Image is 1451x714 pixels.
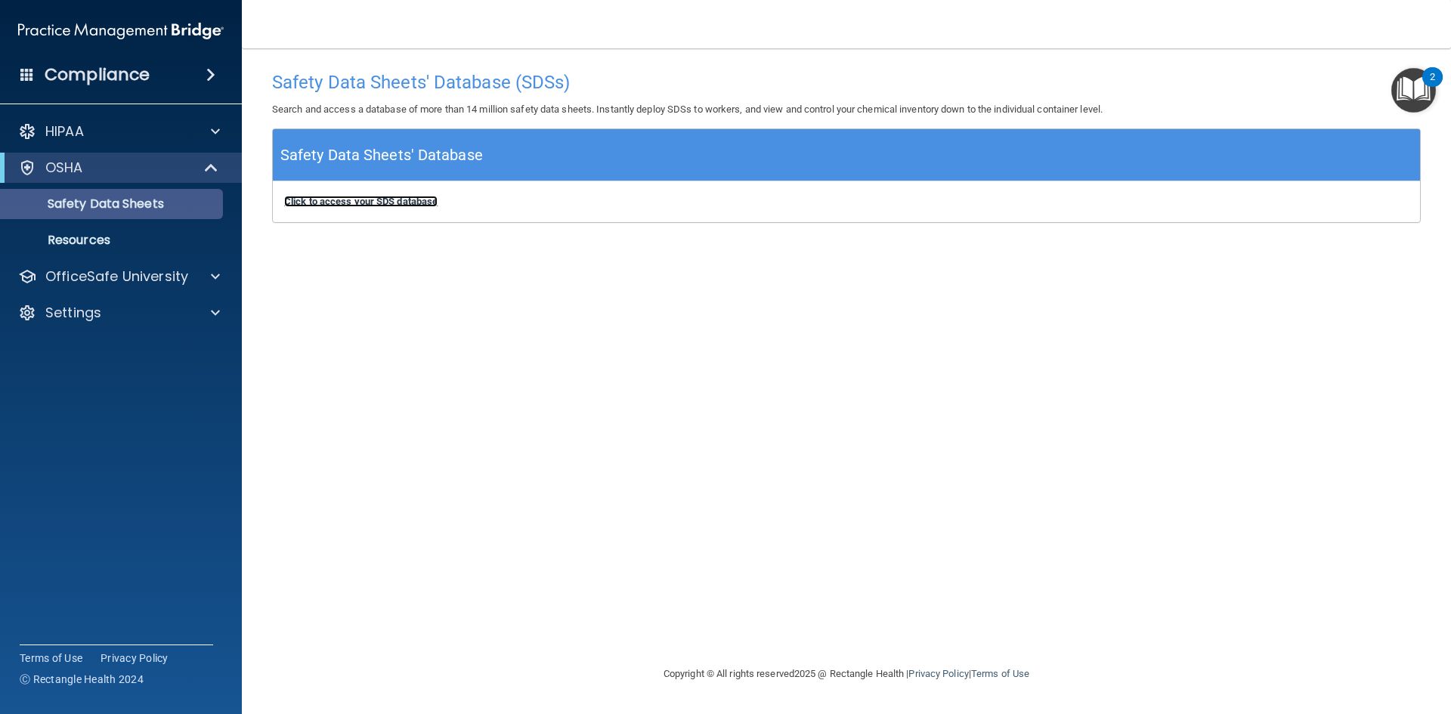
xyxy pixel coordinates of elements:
[284,196,438,207] a: Click to access your SDS database
[1190,607,1433,667] iframe: Drift Widget Chat Controller
[45,159,83,177] p: OSHA
[45,122,84,141] p: HIPAA
[10,233,216,248] p: Resources
[1430,77,1435,97] div: 2
[908,668,968,679] a: Privacy Policy
[101,651,169,666] a: Privacy Policy
[45,267,188,286] p: OfficeSafe University
[18,267,220,286] a: OfficeSafe University
[45,64,150,85] h4: Compliance
[20,651,82,666] a: Terms of Use
[272,100,1421,119] p: Search and access a database of more than 14 million safety data sheets. Instantly deploy SDSs to...
[18,159,219,177] a: OSHA
[10,196,216,212] p: Safety Data Sheets
[20,672,144,687] span: Ⓒ Rectangle Health 2024
[18,16,224,46] img: PMB logo
[971,668,1029,679] a: Terms of Use
[571,650,1122,698] div: Copyright © All rights reserved 2025 @ Rectangle Health | |
[18,304,220,322] a: Settings
[280,142,483,168] h5: Safety Data Sheets' Database
[18,122,220,141] a: HIPAA
[272,73,1421,92] h4: Safety Data Sheets' Database (SDSs)
[1391,68,1436,113] button: Open Resource Center, 2 new notifications
[45,304,101,322] p: Settings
